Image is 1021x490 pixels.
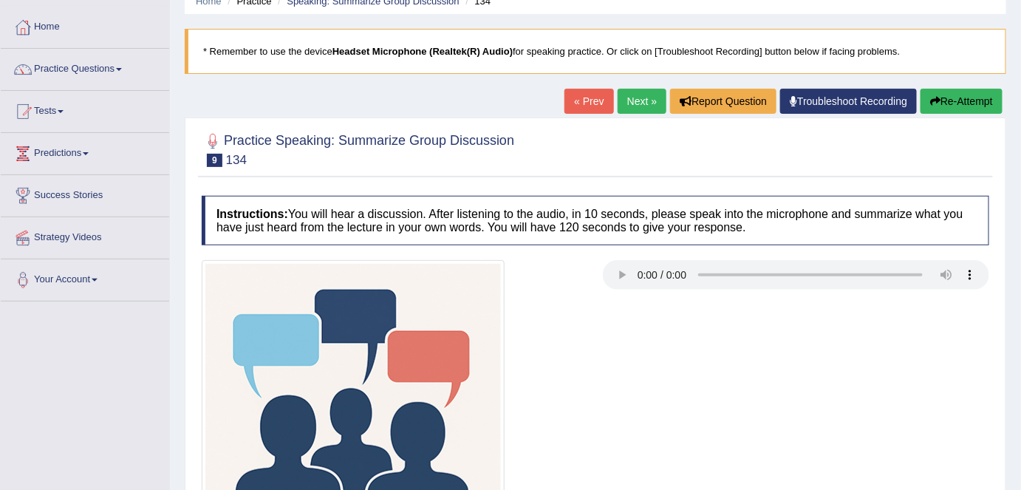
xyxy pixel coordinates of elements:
[1,217,169,254] a: Strategy Videos
[226,153,247,167] small: 134
[1,133,169,170] a: Predictions
[1,7,169,44] a: Home
[1,175,169,212] a: Success Stories
[207,154,222,167] span: 9
[780,89,917,114] a: Troubleshoot Recording
[202,196,989,245] h4: You will hear a discussion. After listening to the audio, in 10 seconds, please speak into the mi...
[670,89,776,114] button: Report Question
[921,89,1003,114] button: Re-Attempt
[216,208,288,220] b: Instructions:
[332,46,513,57] b: Headset Microphone (Realtek(R) Audio)
[618,89,666,114] a: Next »
[202,130,514,167] h2: Practice Speaking: Summarize Group Discussion
[185,29,1006,74] blockquote: * Remember to use the device for speaking practice. Or click on [Troubleshoot Recording] button b...
[1,259,169,296] a: Your Account
[564,89,613,114] a: « Prev
[1,91,169,128] a: Tests
[1,49,169,86] a: Practice Questions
